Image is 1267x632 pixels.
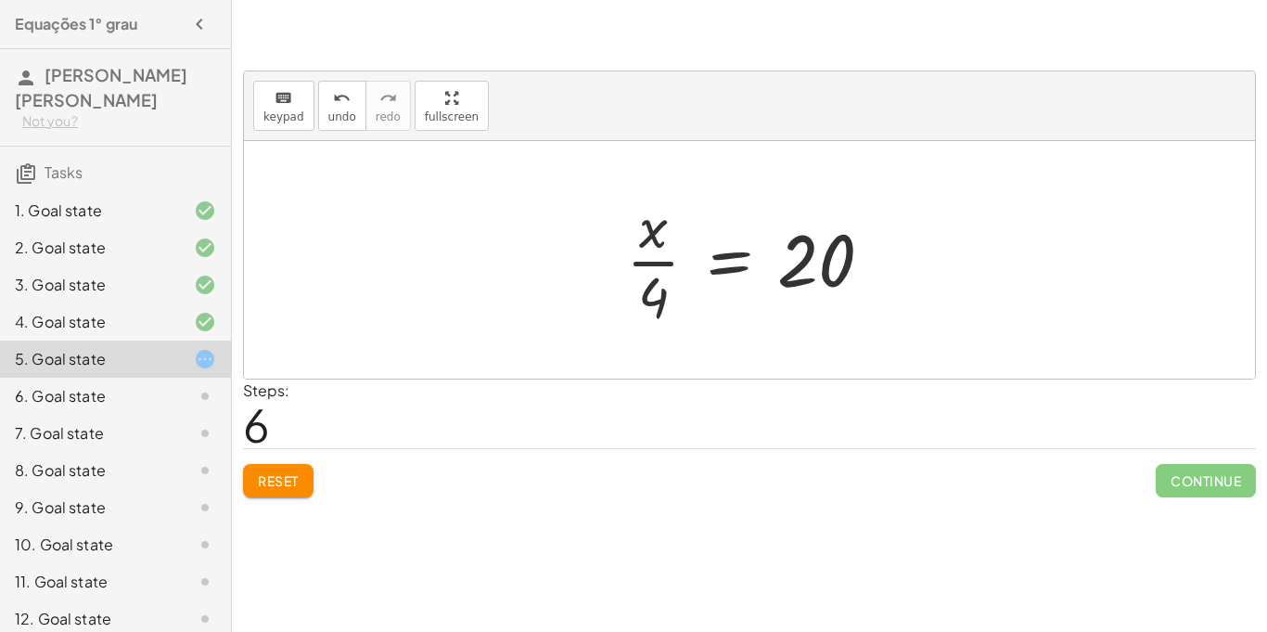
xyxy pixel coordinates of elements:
[275,87,292,110] i: keyboard
[15,608,164,630] div: 12. Goal state
[15,274,164,296] div: 3. Goal state
[243,380,289,400] label: Steps:
[243,464,314,497] button: Reset
[194,571,216,593] i: Task not started.
[415,81,489,131] button: fullscreen
[15,385,164,407] div: 6. Goal state
[194,422,216,445] i: Task not started.
[15,13,137,35] h4: Equações 1° grau
[15,422,164,445] div: 7. Goal state
[379,87,397,110] i: redo
[253,81,314,131] button: keyboardkeypad
[263,110,304,123] span: keypad
[258,472,299,489] span: Reset
[328,110,356,123] span: undo
[194,608,216,630] i: Task not started.
[194,385,216,407] i: Task not started.
[15,534,164,556] div: 10. Goal state
[194,534,216,556] i: Task not started.
[15,497,164,519] div: 9. Goal state
[194,274,216,296] i: Task finished and correct.
[15,348,164,370] div: 5. Goal state
[194,348,216,370] i: Task started.
[376,110,401,123] span: redo
[15,311,164,333] div: 4. Goal state
[194,311,216,333] i: Task finished and correct.
[194,497,216,519] i: Task not started.
[194,200,216,222] i: Task finished and correct.
[22,112,216,131] div: Not you?
[15,237,164,259] div: 2. Goal state
[243,396,270,453] span: 6
[15,571,164,593] div: 11. Goal state
[365,81,411,131] button: redoredo
[194,237,216,259] i: Task finished and correct.
[318,81,366,131] button: undoundo
[425,110,479,123] span: fullscreen
[333,87,351,110] i: undo
[194,459,216,482] i: Task not started.
[15,64,187,110] span: [PERSON_NAME] [PERSON_NAME]
[15,200,164,222] div: 1. Goal state
[45,162,83,182] span: Tasks
[15,459,164,482] div: 8. Goal state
